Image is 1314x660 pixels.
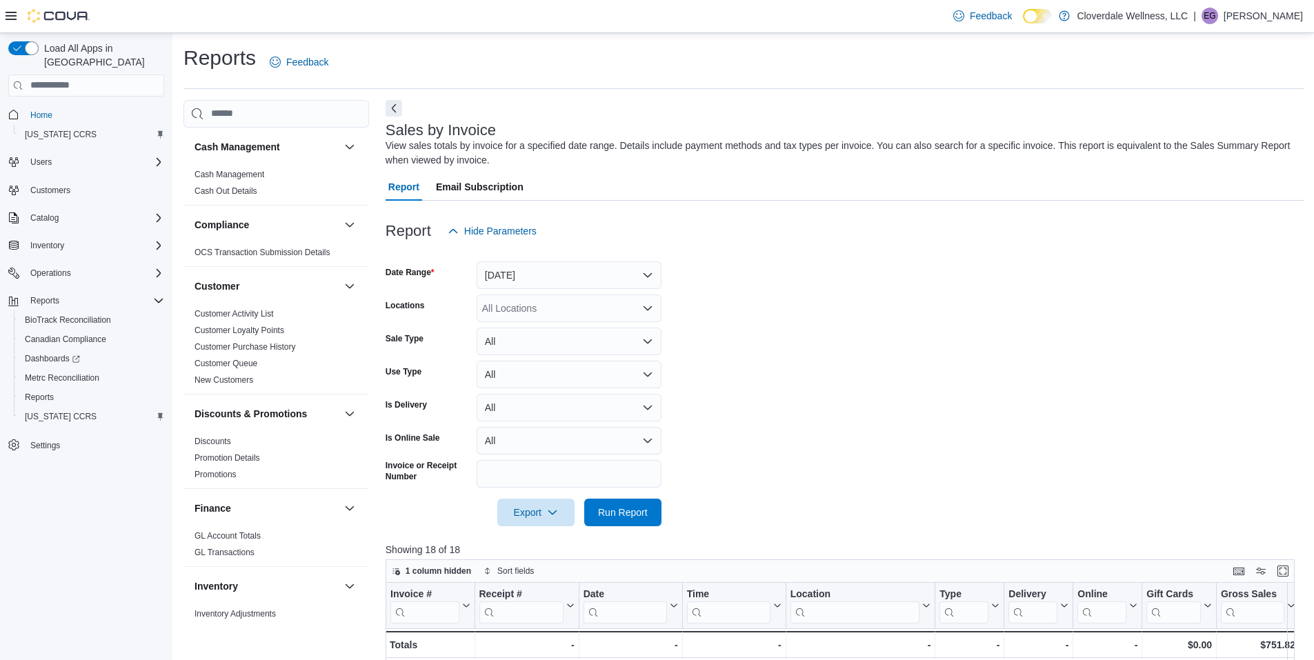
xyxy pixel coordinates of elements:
[195,501,231,515] h3: Finance
[19,350,86,367] a: Dashboards
[195,326,284,335] a: Customer Loyalty Points
[341,139,358,155] button: Cash Management
[14,368,170,388] button: Metrc Reconciliation
[386,543,1304,557] p: Showing 18 of 18
[479,588,563,623] div: Receipt # URL
[390,637,470,653] div: Totals
[195,548,255,557] a: GL Transactions
[477,261,661,289] button: [DATE]
[479,637,574,653] div: -
[25,292,65,309] button: Reports
[1224,8,1303,24] p: [PERSON_NAME]
[341,217,358,233] button: Compliance
[390,588,459,601] div: Invoice #
[195,547,255,558] span: GL Transactions
[19,408,102,425] a: [US_STATE] CCRS
[477,328,661,355] button: All
[25,237,70,254] button: Inventory
[1193,8,1196,24] p: |
[386,563,477,579] button: 1 column hidden
[19,312,117,328] a: BioTrack Reconciliation
[25,154,57,170] button: Users
[30,240,64,251] span: Inventory
[390,588,459,623] div: Invoice #
[939,637,999,653] div: -
[386,399,427,410] label: Is Delivery
[25,265,164,281] span: Operations
[1023,9,1052,23] input: Dark Mode
[183,244,369,266] div: Compliance
[1231,563,1247,579] button: Keyboard shortcuts
[939,588,988,601] div: Type
[1077,588,1126,623] div: Online
[30,185,70,196] span: Customers
[386,432,440,443] label: Is Online Sale
[939,588,988,623] div: Type
[3,105,170,125] button: Home
[790,588,920,601] div: Location
[195,452,260,463] span: Promotion Details
[19,331,112,348] a: Canadian Compliance
[195,375,253,385] a: New Customers
[19,350,164,367] span: Dashboards
[25,237,164,254] span: Inventory
[687,588,770,623] div: Time
[442,217,542,245] button: Hide Parameters
[687,588,782,623] button: Time
[25,353,80,364] span: Dashboards
[3,291,170,310] button: Reports
[406,566,471,577] span: 1 column hidden
[183,528,369,566] div: Finance
[25,372,99,383] span: Metrc Reconciliation
[195,308,274,319] span: Customer Activity List
[30,212,59,223] span: Catalog
[388,173,419,201] span: Report
[14,388,170,407] button: Reports
[3,180,170,200] button: Customers
[1275,563,1291,579] button: Enter fullscreen
[195,309,274,319] a: Customer Activity List
[3,208,170,228] button: Catalog
[19,408,164,425] span: Washington CCRS
[195,358,257,369] span: Customer Queue
[479,588,574,623] button: Receipt #
[1008,588,1057,623] div: Delivery
[1146,588,1201,601] div: Gift Cards
[477,427,661,454] button: All
[195,374,253,386] span: New Customers
[195,279,239,293] h3: Customer
[25,314,111,326] span: BioTrack Reconciliation
[1008,588,1068,623] button: Delivery
[386,267,435,278] label: Date Range
[25,392,54,403] span: Reports
[1008,588,1057,601] div: Delivery
[341,278,358,294] button: Customer
[195,608,276,619] span: Inventory Adjustments
[195,170,264,179] a: Cash Management
[506,499,566,526] span: Export
[341,578,358,594] button: Inventory
[3,434,170,454] button: Settings
[584,588,667,623] div: Date
[497,566,534,577] span: Sort fields
[386,300,425,311] label: Locations
[970,9,1012,23] span: Feedback
[3,152,170,172] button: Users
[939,588,999,623] button: Type
[790,637,931,653] div: -
[341,406,358,422] button: Discounts & Promotions
[195,186,257,197] span: Cash Out Details
[195,279,339,293] button: Customer
[1146,588,1201,623] div: Gift Card Sales
[25,182,76,199] a: Customers
[25,129,97,140] span: [US_STATE] CCRS
[19,312,164,328] span: BioTrack Reconciliation
[479,588,563,601] div: Receipt #
[183,433,369,488] div: Discounts & Promotions
[464,224,537,238] span: Hide Parameters
[790,588,931,623] button: Location
[687,637,782,653] div: -
[195,501,339,515] button: Finance
[3,263,170,283] button: Operations
[195,169,264,180] span: Cash Management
